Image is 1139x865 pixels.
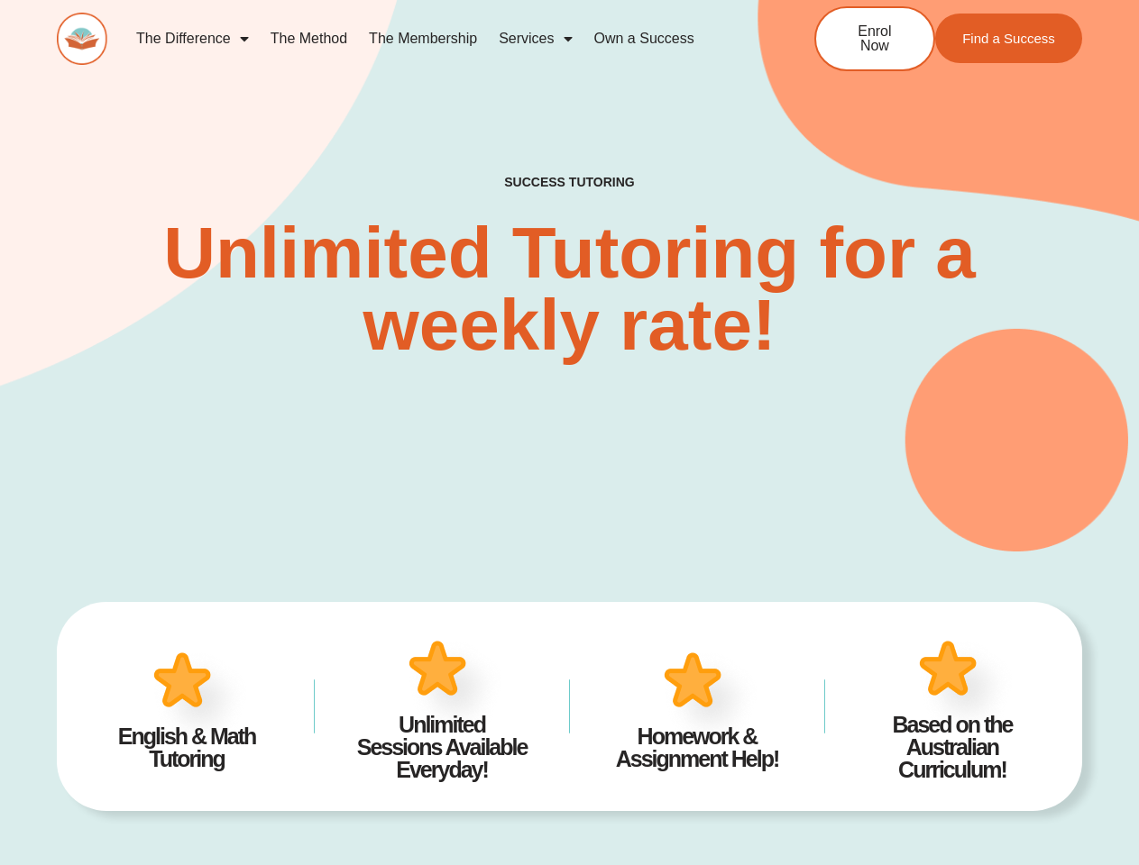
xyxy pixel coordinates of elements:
a: The Membership [358,18,488,59]
h2: Unlimited Tutoring for a weekly rate! [124,217,1015,361]
a: Own a Success [583,18,705,59]
h4: Based on the Australian Curriculum! [852,714,1052,781]
a: Find a Success [935,14,1082,63]
a: The Difference [125,18,260,59]
h4: Unlimited Sessions Available Everyday! [342,714,542,781]
span: Enrol Now [843,24,906,53]
a: The Method [260,18,358,59]
a: Enrol Now [814,6,935,71]
h4: Homework & Assignment Help! [597,725,797,770]
nav: Menu [125,18,756,59]
iframe: Chat Widget [1049,778,1139,865]
h4: English & Math Tutoring [87,725,287,770]
span: Find a Success [962,32,1055,45]
a: Services [488,18,583,59]
h4: SUCCESS TUTORING​ [418,175,721,190]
